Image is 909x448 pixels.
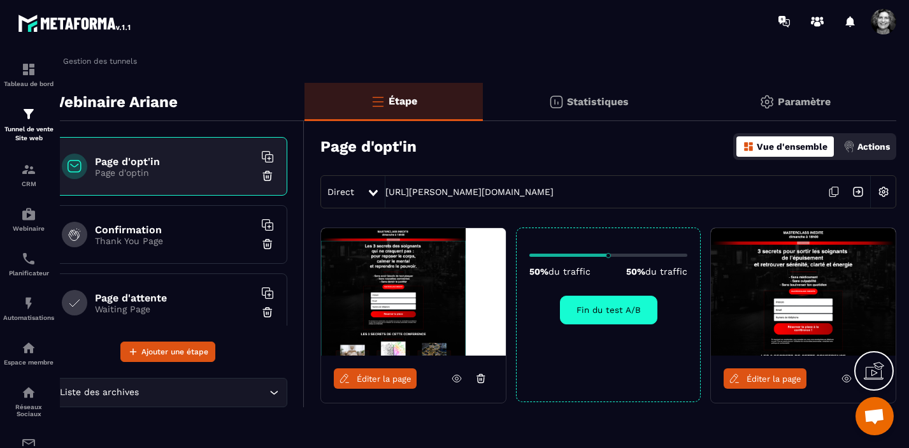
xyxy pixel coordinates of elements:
a: formationformationCRM [3,152,54,197]
p: Thank You Page [95,236,254,246]
img: image [321,228,506,356]
img: formation [21,106,36,122]
img: setting-gr.5f69749f.svg [759,94,775,110]
p: Étape [389,95,417,107]
a: automationsautomationsEspace membre [3,331,54,375]
span: du traffic [645,266,687,277]
p: Réseaux Sociaux [3,403,54,417]
p: Page d'optin [95,168,254,178]
div: Ouvrir le chat [855,397,894,435]
a: automationsautomationsWebinaire [3,197,54,242]
a: formationformationTunnel de vente Site web [3,97,54,152]
button: Fin du test A/B [560,296,657,324]
div: Search for option [48,378,287,407]
img: setting-w.858f3a88.svg [871,180,896,204]
img: automations [21,340,36,356]
p: Espace membre [3,359,54,366]
p: Paramètre [778,96,831,108]
span: Éditer la page [357,374,412,384]
img: trash [261,170,274,182]
img: formation [21,62,36,77]
img: trash [261,238,274,250]
img: bars-o.4a397970.svg [370,94,385,109]
a: formationformationTableau de bord [3,52,54,97]
img: arrow-next.bcc2205e.svg [846,180,870,204]
h6: Page d'opt'in [95,155,254,168]
p: Tableau de bord [3,80,54,87]
a: [URL][PERSON_NAME][DOMAIN_NAME] [385,187,554,197]
img: automations [21,296,36,311]
p: Waiting Page [95,304,254,314]
a: Éditer la page [724,368,806,389]
img: formation [21,162,36,177]
p: 50% [626,266,687,277]
a: Gestion des tunnels [48,55,137,67]
img: social-network [21,385,36,400]
a: Éditer la page [334,368,417,389]
p: Automatisations [3,314,54,321]
p: Vue d'ensemble [757,141,827,152]
p: 50% [529,266,590,277]
h6: Confirmation [95,224,254,236]
p: Webinaire Ariane [50,89,178,115]
a: automationsautomationsAutomatisations [3,286,54,331]
p: Webinaire [3,225,54,232]
img: automations [21,206,36,222]
p: CRM [3,180,54,187]
input: Search for option [141,386,266,400]
img: actions.d6e523a2.png [843,141,855,152]
p: Planificateur [3,270,54,277]
img: scheduler [21,251,36,266]
a: schedulerschedulerPlanificateur [3,242,54,286]
span: Liste des archives [57,386,141,400]
a: social-networksocial-networkRéseaux Sociaux [3,375,54,427]
img: stats.20deebd0.svg [548,94,564,110]
h6: Page d'attente [95,292,254,304]
img: dashboard-orange.40269519.svg [743,141,754,152]
button: Ajouter une étape [120,342,215,362]
p: Tunnel de vente Site web [3,125,54,143]
p: Actions [857,141,890,152]
img: logo [18,11,132,34]
img: trash [261,306,274,319]
p: Statistiques [567,96,629,108]
span: du traffic [548,266,590,277]
h3: Page d'opt'in [320,138,417,155]
img: image [711,228,896,356]
span: Éditer la page [747,374,801,384]
span: Direct [327,187,354,197]
span: Ajouter une étape [141,345,208,358]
